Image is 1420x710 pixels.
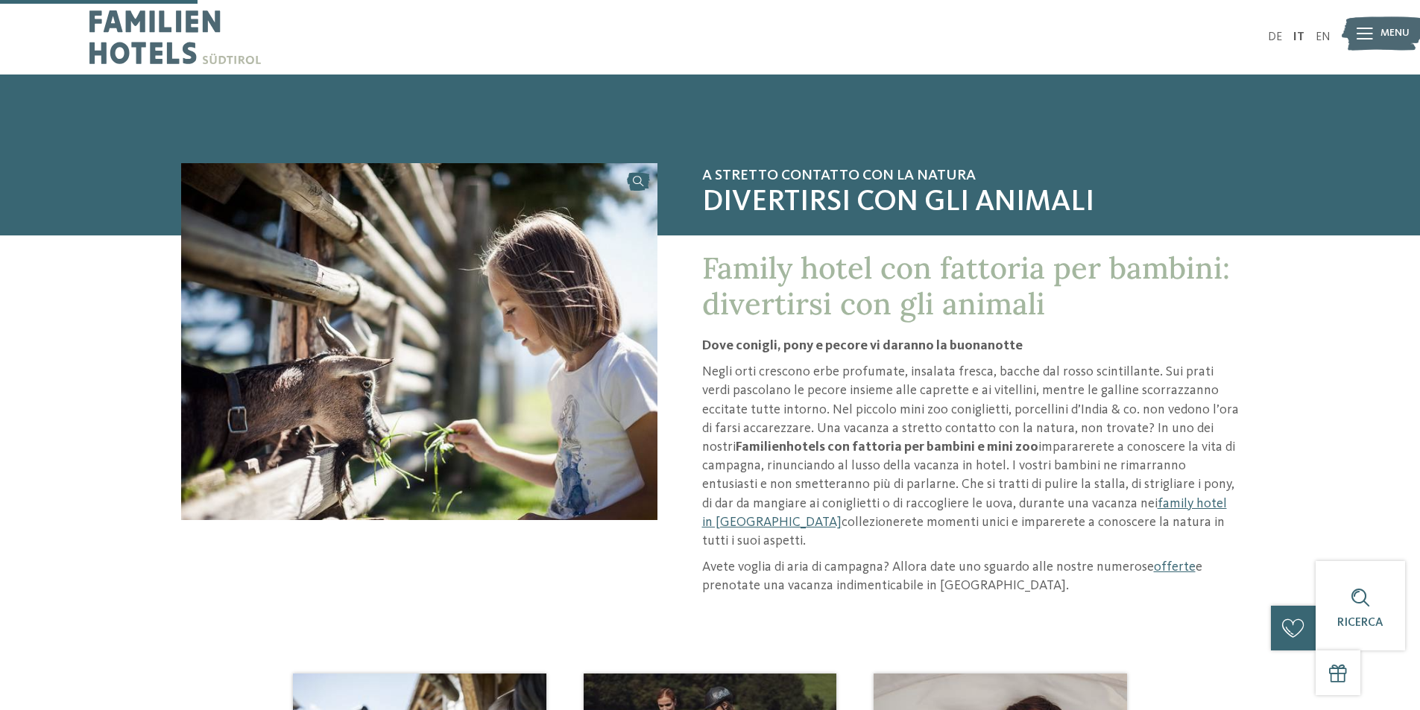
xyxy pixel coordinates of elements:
[702,167,1240,185] span: A stretto contatto con la natura
[181,163,657,520] img: Fattoria per bambini nei Familienhotel: un sogno
[1268,31,1282,43] a: DE
[702,558,1240,595] p: Avete voglia di aria di campagna? Allora date uno sguardo alle nostre numerose e prenotate una va...
[1316,31,1331,43] a: EN
[1293,31,1304,43] a: IT
[702,339,1023,352] strong: Dove conigli, pony e pecore vi daranno la buonanotte
[736,440,1038,454] strong: Familienhotels con fattoria per bambini e mini zoo
[702,185,1240,221] span: Divertirsi con gli animali
[702,497,1227,529] a: family hotel in [GEOGRAPHIC_DATA]
[1337,617,1383,629] span: Ricerca
[702,363,1240,551] p: Negli orti crescono erbe profumate, insalata fresca, bacche dal rosso scintillante. Sui prati ver...
[702,249,1230,323] span: Family hotel con fattoria per bambini: divertirsi con gli animali
[1380,26,1410,41] span: Menu
[1154,560,1196,574] a: offerte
